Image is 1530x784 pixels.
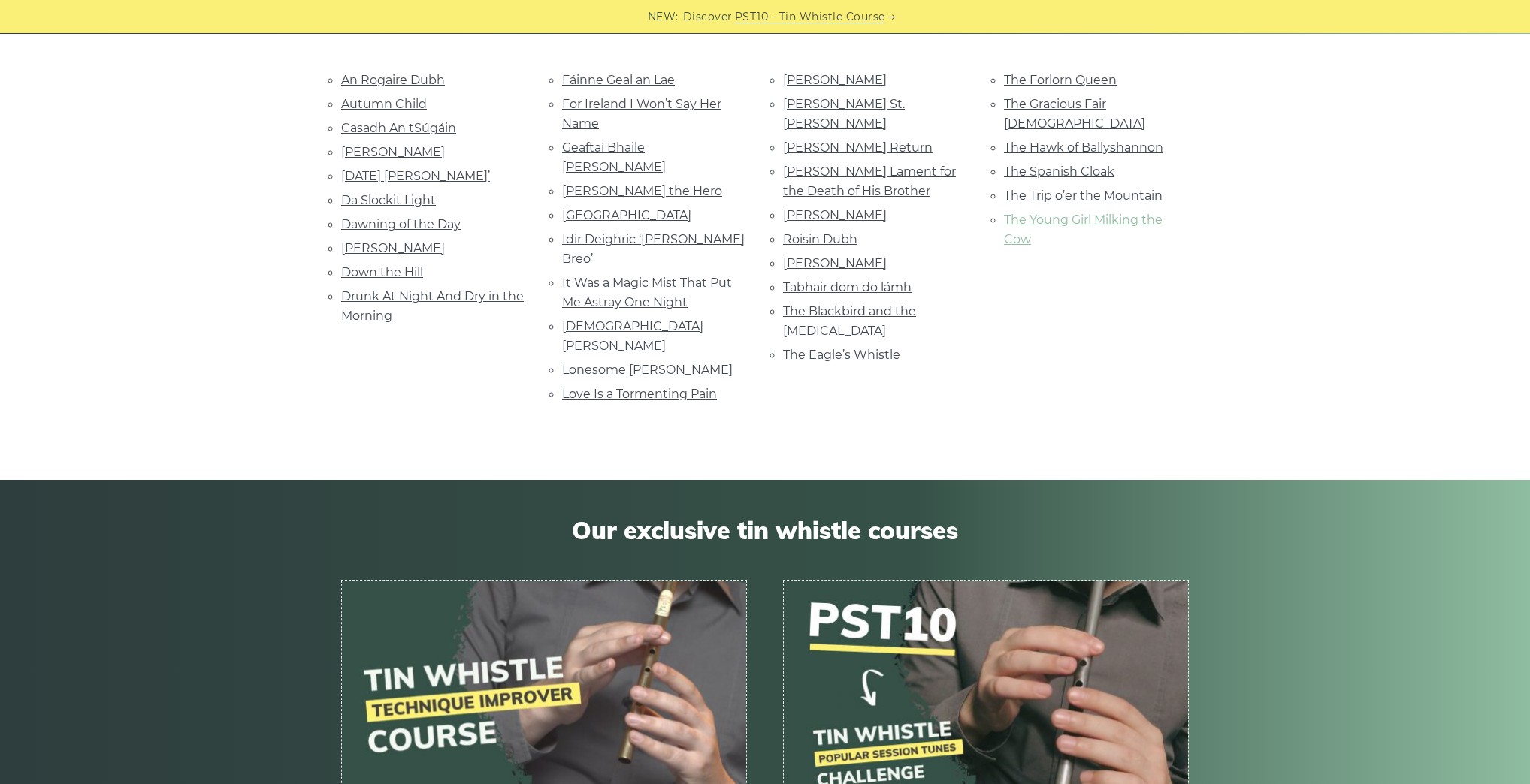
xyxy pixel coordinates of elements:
a: Casadh An tSúgáin [341,121,456,135]
a: The Spanish Cloak [1004,164,1114,179]
a: [PERSON_NAME] [783,208,887,222]
a: [PERSON_NAME] [341,145,445,159]
a: Da Slockit Light [341,193,436,207]
a: For Ireland I Won’t Say Her Name [562,97,721,131]
a: [PERSON_NAME] St. [PERSON_NAME] [783,97,905,131]
a: Love Is a Tormenting Pain [562,387,717,401]
span: Discover [683,8,733,26]
a: [PERSON_NAME] [783,256,887,270]
a: The Eagle’s Whistle [783,348,900,362]
a: It Was a Magic Mist That Put Me Astray One Night [562,276,732,309]
a: Fáinne Geal an Lae [562,73,675,87]
a: Drunk At Night And Dry in the Morning [341,289,524,323]
a: [PERSON_NAME] [341,241,445,255]
a: Autumn Child [341,97,427,111]
a: An Rogaire Dubh [341,73,445,87]
a: Roisin Dubh [783,232,857,246]
a: [DEMOGRAPHIC_DATA] [PERSON_NAME] [562,319,703,353]
a: [GEOGRAPHIC_DATA] [562,208,691,222]
span: Our exclusive tin whistle courses [341,516,1189,544]
a: The Blackbird and the [MEDICAL_DATA] [783,304,916,338]
a: The Hawk of Ballyshannon [1004,140,1163,155]
a: The Gracious Fair [DEMOGRAPHIC_DATA] [1004,97,1145,131]
a: [PERSON_NAME] [783,73,887,87]
a: Tabhair dom do lámh [783,280,912,294]
a: Lonesome [PERSON_NAME] [562,363,733,377]
span: NEW: [648,8,679,26]
a: The Forlorn Queen [1004,73,1117,87]
a: Idir Deighric ‘[PERSON_NAME] Breo’ [562,232,745,266]
a: Geaftaí Bhaile [PERSON_NAME] [562,140,666,174]
a: [PERSON_NAME] Return [783,140,933,155]
a: The Trip o’er the Mountain [1004,188,1163,203]
a: Dawning of the Day [341,217,461,231]
a: PST10 - Tin Whistle Course [735,8,885,26]
a: The Young Girl Milking the Cow [1004,213,1163,246]
a: Down the Hill [341,265,423,279]
a: [DATE] [PERSON_NAME]’ [341,169,490,183]
a: [PERSON_NAME] Lament for the Death of His Brother [783,164,956,198]
a: [PERSON_NAME] the Hero [562,184,722,198]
